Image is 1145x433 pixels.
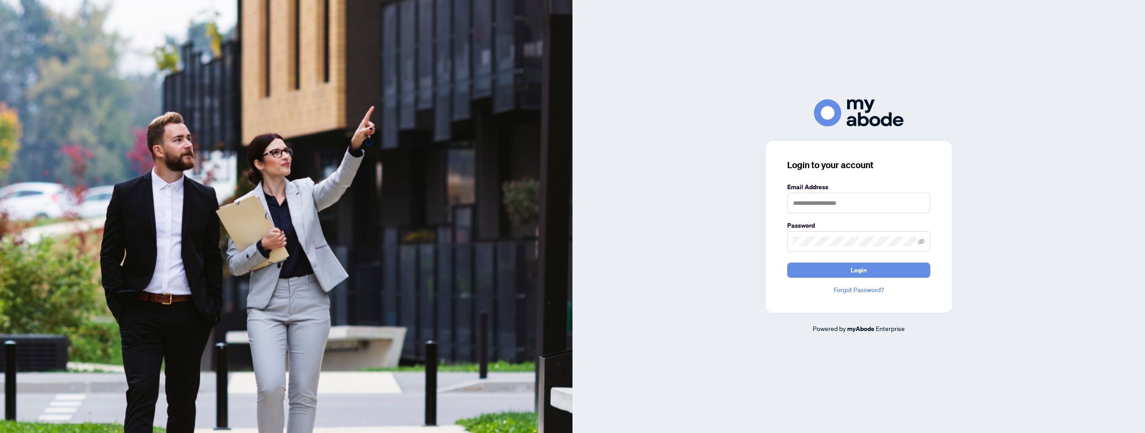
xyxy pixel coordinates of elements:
[787,182,930,192] label: Email Address
[813,324,846,332] span: Powered by
[814,99,903,127] img: ma-logo
[851,263,867,277] span: Login
[847,324,874,334] a: myAbode
[918,238,924,245] span: eye-invisible
[876,324,905,332] span: Enterprise
[787,285,930,295] a: Forgot Password?
[787,263,930,278] button: Login
[787,221,930,230] label: Password
[787,159,930,171] h3: Login to your account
